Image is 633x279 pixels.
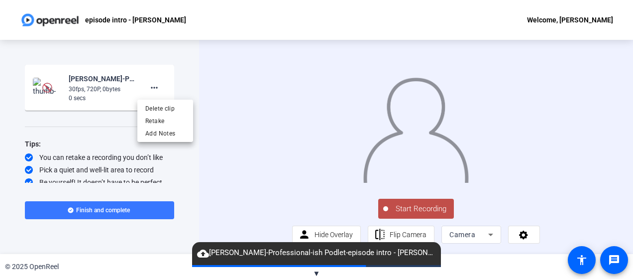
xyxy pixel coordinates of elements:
[145,115,185,127] span: Retake
[145,128,185,139] span: Add Notes
[313,269,320,278] span: ▼
[145,103,185,115] span: Delete clip
[197,248,209,260] mat-icon: cloud_upload
[192,247,441,259] span: [PERSON_NAME]-Professional-ish Podlet-episode intro - [PERSON_NAME]-1759327627036-webcam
